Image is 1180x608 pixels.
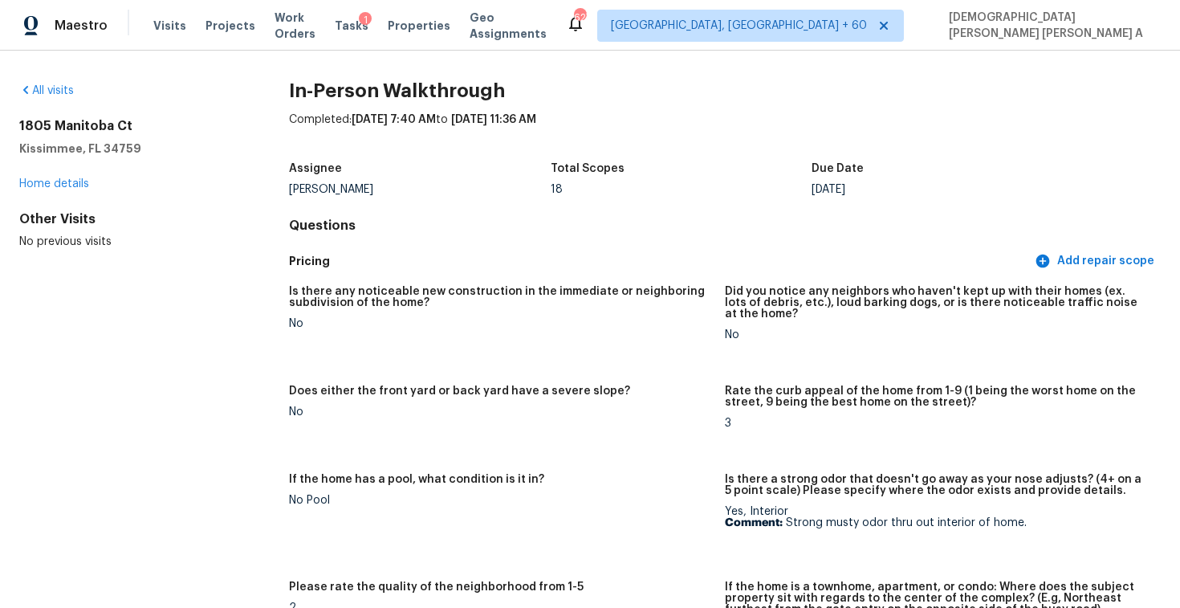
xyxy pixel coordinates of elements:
[289,218,1161,234] h4: Questions
[1031,247,1161,276] button: Add repair scope
[725,517,1148,528] p: Strong musty odor thru out interior of home.
[19,236,112,247] span: No previous visits
[289,495,712,506] div: No Pool
[942,10,1156,42] span: [DEMOGRAPHIC_DATA][PERSON_NAME] [PERSON_NAME] A
[725,386,1148,408] h5: Rate the curb appeal of the home from 1-9 (1 being the worst home on the street, 9 being the best...
[19,141,238,157] h5: Kissimmee, FL 34759
[153,18,186,34] span: Visits
[574,10,585,26] div: 627
[19,118,238,134] h2: 1805 Manitoba Ct
[725,474,1148,496] h5: Is there a strong odor that doesn't go away as your nose adjusts? (4+ on a 5 point scale) Please ...
[352,114,436,125] span: [DATE] 7:40 AM
[725,286,1148,320] h5: Did you notice any neighbors who haven't kept up with their homes (ex. lots of debris, etc.), lou...
[19,211,238,227] div: Other Visits
[289,112,1161,153] div: Completed: to
[289,83,1161,99] h2: In-Person Walkthrough
[335,20,368,31] span: Tasks
[725,329,1148,341] div: No
[19,178,89,190] a: Home details
[289,163,342,174] h5: Assignee
[551,163,625,174] h5: Total Scopes
[812,184,1073,195] div: [DATE]
[55,18,108,34] span: Maestro
[388,18,450,34] span: Properties
[289,581,584,593] h5: Please rate the quality of the neighborhood from 1-5
[289,386,630,397] h5: Does either the front yard or back yard have a severe slope?
[19,85,74,96] a: All visits
[275,10,315,42] span: Work Orders
[725,506,1148,528] div: Yes, Interior
[289,253,1031,270] h5: Pricing
[289,286,712,308] h5: Is there any noticeable new construction in the immediate or neighboring subdivision of the home?
[725,517,783,528] b: Comment:
[812,163,864,174] h5: Due Date
[1038,251,1154,271] span: Add repair scope
[289,184,551,195] div: [PERSON_NAME]
[551,184,812,195] div: 18
[359,12,372,28] div: 1
[470,10,547,42] span: Geo Assignments
[611,18,867,34] span: [GEOGRAPHIC_DATA], [GEOGRAPHIC_DATA] + 60
[725,418,1148,429] div: 3
[289,406,712,418] div: No
[289,474,544,485] h5: If the home has a pool, what condition is it in?
[289,318,712,329] div: No
[451,114,536,125] span: [DATE] 11:36 AM
[205,18,255,34] span: Projects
